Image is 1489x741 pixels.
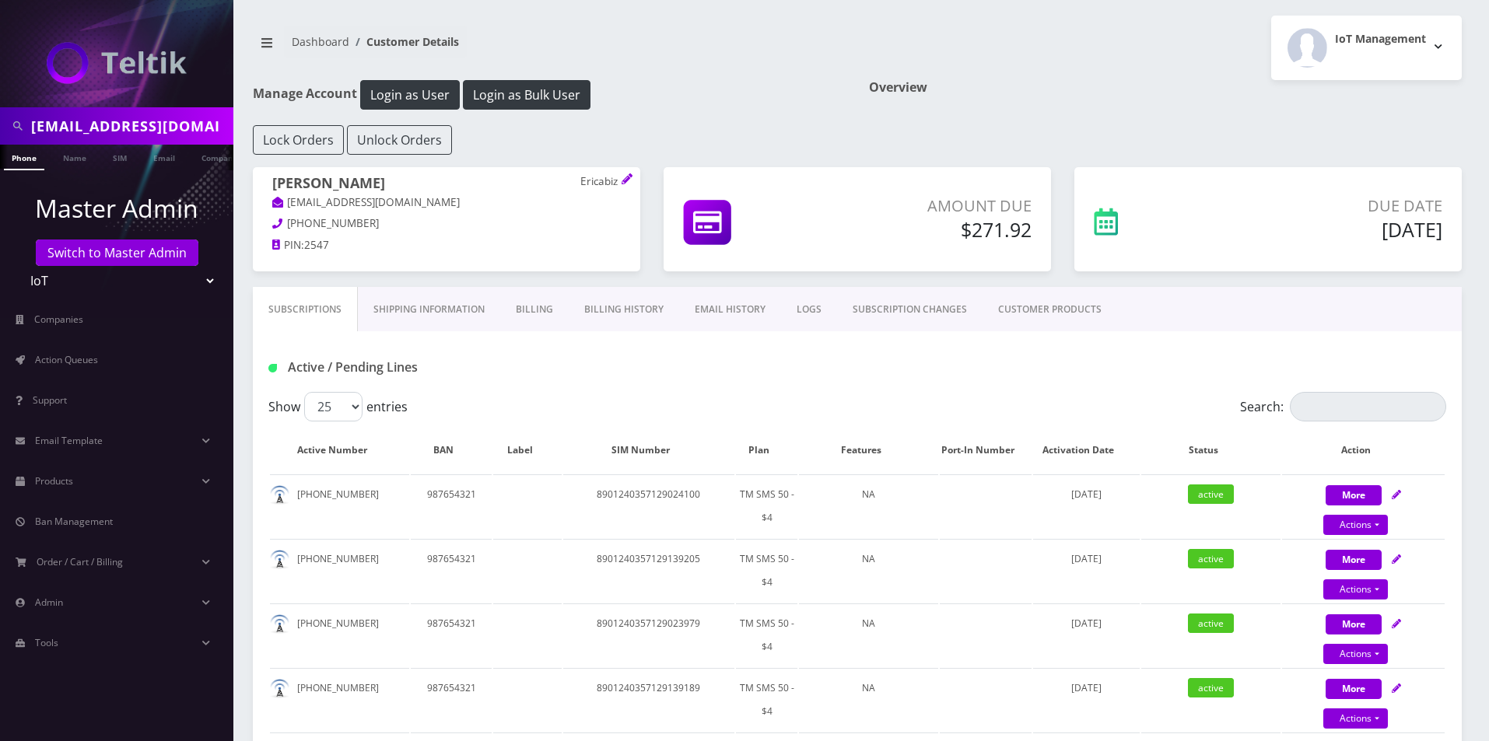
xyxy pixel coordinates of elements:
label: Show entries [268,392,408,421]
h2: IoT Management [1335,33,1426,46]
a: Shipping Information [358,287,500,332]
a: Actions [1323,515,1388,535]
button: Login as User [360,80,460,110]
img: default.png [270,614,289,634]
td: 987654321 [411,668,492,731]
label: Search: [1240,392,1446,421]
span: Support [33,393,67,407]
a: Phone [4,145,44,170]
td: 8901240357129023979 [563,603,734,666]
a: LOGS [781,287,837,332]
td: NA [799,474,938,537]
span: active [1188,549,1234,568]
td: TM SMS 50 - $4 [736,474,797,537]
button: More [1326,550,1382,570]
a: Actions [1323,644,1388,664]
span: Products [35,474,73,488]
th: Status: activate to sort column ascending [1141,428,1281,473]
button: IoT Management [1271,16,1462,80]
span: Ban Management [35,515,113,528]
span: Order / Cart / Billing [37,555,123,568]
a: Login as Bulk User [463,85,590,102]
a: CUSTOMER PRODUCTS [983,287,1117,332]
span: [DATE] [1071,617,1102,630]
span: Admin [35,596,63,609]
span: Companies [34,313,83,326]
th: BAN: activate to sort column ascending [411,428,492,473]
a: Dashboard [292,34,349,49]
a: Subscriptions [253,287,358,332]
th: Action: activate to sort column ascending [1282,428,1445,473]
td: 8901240357129024100 [563,474,734,537]
th: Features: activate to sort column ascending [799,428,938,473]
h1: Active / Pending Lines [268,360,646,375]
td: NA [799,603,938,666]
img: Active / Pending Lines [268,364,277,372]
a: Billing [500,287,569,332]
button: Unlock Orders [347,125,452,155]
img: default.png [270,550,289,569]
p: Amount Due [838,194,1032,218]
a: Actions [1323,579,1388,599]
img: default.png [270,679,289,698]
span: [DATE] [1071,552,1102,565]
th: Activation Date: activate to sort column ascending [1033,428,1140,473]
td: 8901240357129139205 [563,539,734,602]
td: 987654321 [411,539,492,602]
td: [PHONE_NUMBER] [270,539,409,602]
span: active [1188,678,1234,697]
input: Search in Company [31,111,229,141]
td: TM SMS 50 - $4 [736,539,797,602]
a: Billing History [569,287,679,332]
p: Ericabiz [580,175,621,189]
nav: breadcrumb [253,26,846,70]
a: EMAIL HISTORY [679,287,781,332]
button: More [1326,485,1382,505]
td: [PHONE_NUMBER] [270,603,409,666]
th: Port-In Number: activate to sort column ascending [940,428,1031,473]
a: Actions [1323,708,1388,729]
a: Switch to Master Admin [36,239,198,266]
h5: $271.92 [838,218,1032,241]
img: IoT [47,42,187,84]
a: SIM [105,145,135,169]
td: 987654321 [411,474,492,537]
h1: [PERSON_NAME] [272,175,621,194]
td: [PHONE_NUMBER] [270,474,409,537]
td: 987654321 [411,603,492,666]
th: SIM Number: activate to sort column ascending [563,428,734,473]
td: TM SMS 50 - $4 [736,668,797,731]
span: [PHONE_NUMBER] [287,216,379,230]
a: PIN: [272,238,304,253]
button: Lock Orders [253,125,344,155]
td: NA [799,539,938,602]
button: Login as Bulk User [463,80,590,110]
img: default.png [270,485,289,505]
a: SUBSCRIPTION CHANGES [837,287,983,332]
h1: Overview [869,80,1462,95]
td: NA [799,668,938,731]
select: Showentries [304,392,363,421]
span: 2547 [304,238,329,252]
span: active [1188,484,1234,504]
a: Email [145,145,183,169]
td: [PHONE_NUMBER] [270,668,409,731]
a: Company [194,145,246,169]
a: Login as User [357,85,463,102]
h1: Manage Account [253,80,846,110]
span: [DATE] [1071,488,1102,501]
span: [DATE] [1071,681,1102,694]
button: More [1326,614,1382,634]
h5: [DATE] [1217,218,1442,241]
th: Label: activate to sort column ascending [493,428,562,473]
button: More [1326,679,1382,699]
th: Plan: activate to sort column ascending [736,428,797,473]
span: active [1188,613,1234,633]
input: Search: [1290,392,1446,421]
li: Customer Details [349,33,459,50]
th: Active Number: activate to sort column ascending [270,428,409,473]
td: 8901240357129139189 [563,668,734,731]
span: Tools [35,636,58,649]
a: Name [55,145,94,169]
